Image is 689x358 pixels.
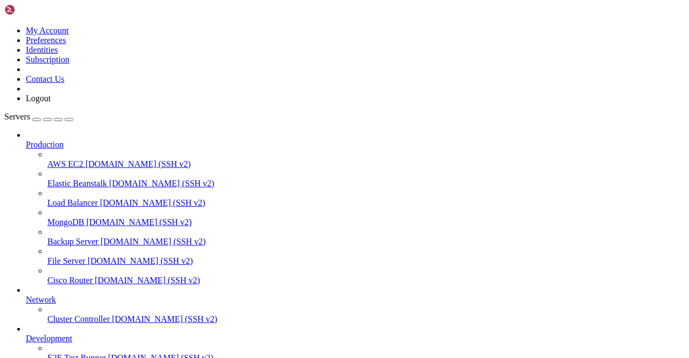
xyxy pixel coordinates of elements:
[47,159,83,169] span: AWS EC2
[47,179,685,188] a: Elastic Beanstalk [DOMAIN_NAME] (SSH v2)
[26,36,66,45] a: Preferences
[47,237,99,246] span: Backup Server
[26,26,69,35] a: My Account
[47,314,110,324] span: Cluster Controller
[47,198,98,207] span: Load Balancer
[47,208,685,227] li: MongoDB [DOMAIN_NAME] (SSH v2)
[47,314,685,324] a: Cluster Controller [DOMAIN_NAME] (SSH v2)
[26,334,685,343] a: Development
[47,169,685,188] li: Elastic Beanstalk [DOMAIN_NAME] (SSH v2)
[26,334,72,343] span: Development
[47,305,685,324] li: Cluster Controller [DOMAIN_NAME] (SSH v2)
[26,295,56,304] span: Network
[47,217,685,227] a: MongoDB [DOMAIN_NAME] (SSH v2)
[86,217,192,227] span: [DOMAIN_NAME] (SSH v2)
[47,276,93,285] span: Cisco Router
[4,4,66,15] img: Shellngn
[26,140,64,149] span: Production
[109,179,215,188] span: [DOMAIN_NAME] (SSH v2)
[88,256,193,265] span: [DOMAIN_NAME] (SSH v2)
[100,198,206,207] span: [DOMAIN_NAME] (SSH v2)
[47,276,685,285] a: Cisco Router [DOMAIN_NAME] (SSH v2)
[26,94,51,103] a: Logout
[47,237,685,247] a: Backup Server [DOMAIN_NAME] (SSH v2)
[47,247,685,266] li: File Server [DOMAIN_NAME] (SSH v2)
[112,314,217,324] span: [DOMAIN_NAME] (SSH v2)
[4,112,73,121] a: Servers
[47,188,685,208] li: Load Balancer [DOMAIN_NAME] (SSH v2)
[26,74,65,83] a: Contact Us
[47,159,685,169] a: AWS EC2 [DOMAIN_NAME] (SSH v2)
[26,55,69,64] a: Subscription
[47,266,685,285] li: Cisco Router [DOMAIN_NAME] (SSH v2)
[47,198,685,208] a: Load Balancer [DOMAIN_NAME] (SSH v2)
[26,295,685,305] a: Network
[4,112,30,121] span: Servers
[47,150,685,169] li: AWS EC2 [DOMAIN_NAME] (SSH v2)
[95,276,200,285] span: [DOMAIN_NAME] (SSH v2)
[47,217,84,227] span: MongoDB
[26,285,685,324] li: Network
[86,159,191,169] span: [DOMAIN_NAME] (SSH v2)
[26,130,685,285] li: Production
[26,45,58,54] a: Identities
[47,256,685,266] a: File Server [DOMAIN_NAME] (SSH v2)
[47,256,86,265] span: File Server
[26,140,685,150] a: Production
[101,237,206,246] span: [DOMAIN_NAME] (SSH v2)
[47,179,107,188] span: Elastic Beanstalk
[47,227,685,247] li: Backup Server [DOMAIN_NAME] (SSH v2)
